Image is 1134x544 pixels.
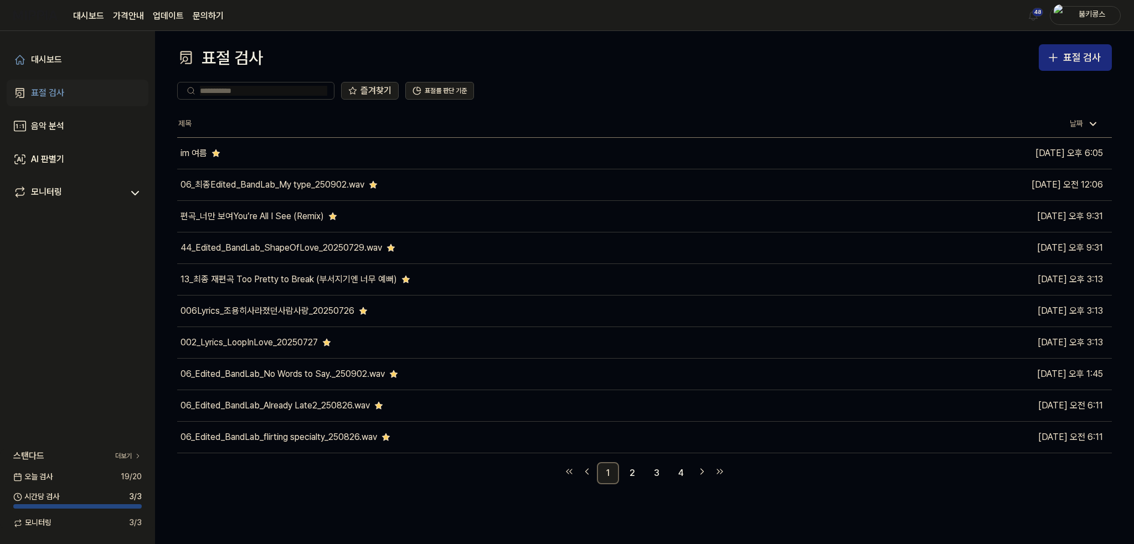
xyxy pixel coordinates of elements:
[129,517,142,529] span: 3 / 3
[181,399,370,412] div: 06_Edited_BandLab_Already Late2_250826.wav
[1039,44,1112,71] button: 표절 검사
[31,53,62,66] div: 대시보드
[181,304,354,318] div: 006Lyrics_조용히사라졌던사람사랑_20250726
[878,327,1112,358] td: [DATE] 오후 3:13
[1065,115,1103,133] div: 날짜
[7,46,148,73] a: 대시보드
[181,210,324,223] div: 편곡_너만 보여You’re All I See (Remix)
[153,9,184,23] a: 업데이트
[405,82,474,100] button: 표절률 판단 기준
[13,449,44,463] span: 스탠다드
[13,472,53,483] span: 오늘 검사
[31,86,64,100] div: 표절 검사
[341,82,399,100] button: 즐겨찾기
[878,263,1112,295] td: [DATE] 오후 3:13
[1070,9,1114,21] div: 붐키콩스
[670,462,692,484] a: 4
[7,80,148,106] a: 표절 검사
[13,517,51,529] span: 모니터링
[694,464,710,479] a: Go to next page
[181,431,377,444] div: 06_Edited_BandLab_flirting specialty_250826.wav
[177,111,878,137] th: 제목
[878,169,1112,200] td: [DATE] 오전 12:06
[7,113,148,139] a: 음악 분석
[13,491,59,502] span: 시간당 검사
[878,421,1112,453] td: [DATE] 오전 6:11
[878,232,1112,263] td: [DATE] 오후 9:31
[193,9,224,23] a: 문의하기
[7,146,148,173] a: AI 판별기
[1063,50,1101,66] div: 표절 검사
[177,44,263,71] div: 표절 검사
[73,9,104,23] a: 대시보드
[181,241,382,255] div: 44_Edited_BandLab_ShapeOfLove_20250729.wav
[561,464,577,479] a: Go to first page
[181,367,385,381] div: 06_Edited_BandLab_No Words to Say._250902.wav
[181,336,318,349] div: 002_Lyrics_LoopInLove_20250727
[597,462,619,484] a: 1
[113,9,144,23] button: 가격안내
[878,358,1112,390] td: [DATE] 오후 1:45
[13,185,124,201] a: 모니터링
[1027,9,1040,22] img: 알림
[181,273,397,286] div: 13_최종 재편곡 Too Pretty to Break (부서지기엔 너무 예뻐)
[878,295,1112,327] td: [DATE] 오후 3:13
[31,185,62,201] div: 모니터링
[712,464,728,479] a: Go to last page
[181,178,364,191] div: 06_최종Edited_BandLab_My type_250902.wav
[878,137,1112,169] td: [DATE] 오후 6:05
[177,462,1112,484] nav: pagination
[1054,4,1067,27] img: profile
[31,153,64,166] div: AI 판별기
[878,390,1112,421] td: [DATE] 오전 6:11
[621,462,643,484] a: 2
[181,147,207,160] div: im 여름
[31,120,64,133] div: 음악 분석
[115,452,142,461] a: 더보기
[878,200,1112,232] td: [DATE] 오후 9:31
[129,491,142,502] span: 3 / 3
[1050,6,1121,25] button: profile붐키콩스
[1032,8,1043,17] div: 48
[121,472,142,483] span: 19 / 20
[646,462,668,484] a: 3
[1024,7,1042,24] button: 알림48
[579,464,595,479] a: Go to previous page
